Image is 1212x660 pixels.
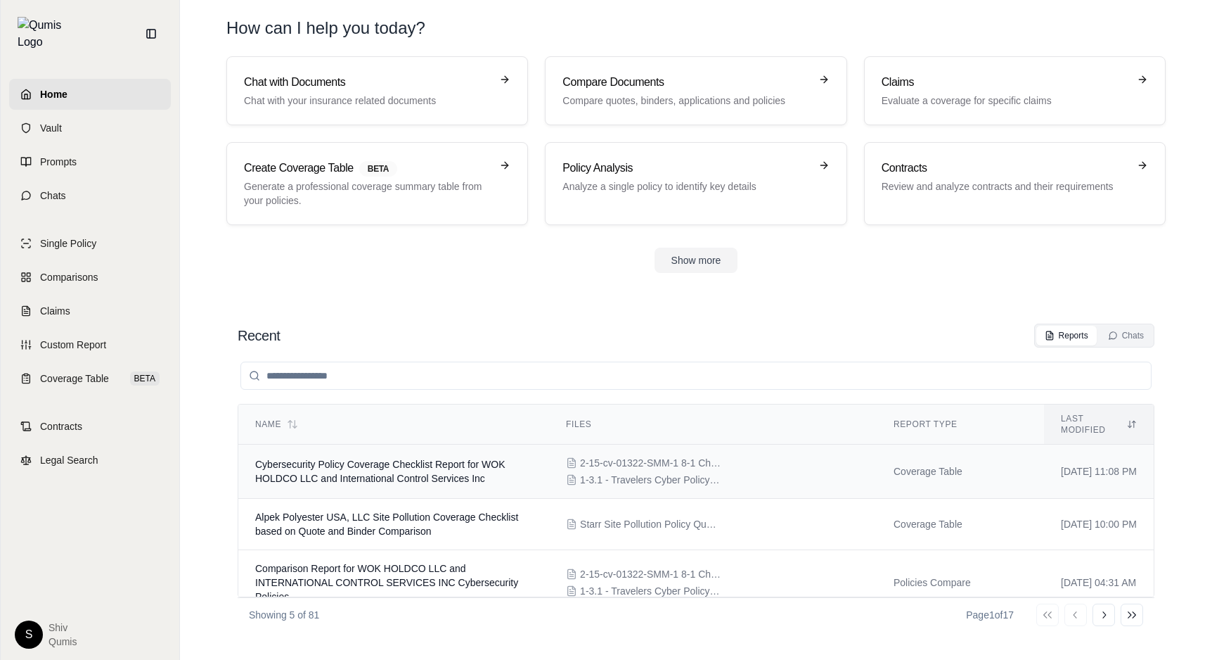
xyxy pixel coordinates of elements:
a: Home [9,79,171,110]
p: Compare quotes, binders, applications and policies [562,94,809,108]
p: Chat with your insurance related documents [244,94,491,108]
img: Qumis Logo [18,17,70,51]
td: [DATE] 04:31 AM [1044,550,1154,616]
div: Chats [1108,330,1144,341]
td: Coverage Table [877,445,1044,499]
div: Reports [1045,330,1088,341]
td: [DATE] 11:08 PM [1044,445,1154,499]
div: Last modified [1061,413,1137,436]
button: Show more [655,248,738,273]
span: BETA [359,161,397,177]
td: Policies Compare [877,550,1044,616]
span: Coverage Table [40,372,109,386]
a: Vault [9,113,171,144]
a: Policy AnalysisAnalyze a single policy to identify key details [545,142,846,225]
h3: Compare Documents [562,74,809,91]
h3: Claims [882,74,1128,91]
p: Evaluate a coverage for specific claims [882,94,1128,108]
button: Chats [1100,326,1152,345]
a: Custom Report [9,329,171,360]
span: Vault [40,121,62,135]
th: Report Type [877,405,1044,445]
a: ContractsReview and analyze contracts and their requirements [864,142,1166,225]
a: ClaimsEvaluate a coverage for specific claims [864,56,1166,125]
p: Generate a professional coverage summary table from your policies. [244,179,491,208]
span: Shiv [49,621,77,635]
a: Claims [9,296,171,326]
td: Coverage Table [877,499,1044,550]
span: Single Policy [40,236,96,250]
h3: Create Coverage Table [244,160,491,177]
span: 2-15-cv-01322-SMM-1 8-1 Chubb Cyber2.pdf [580,456,721,470]
span: Cybersecurity Policy Coverage Checklist Report for WOK HOLDCO LLC and International Control Servi... [255,459,505,484]
span: Prompts [40,155,77,169]
span: BETA [130,372,160,386]
h3: Chat with Documents [244,74,491,91]
a: Compare DocumentsCompare quotes, binders, applications and policies [545,56,846,125]
a: Coverage TableBETA [9,363,171,394]
span: Comparisons [40,270,98,284]
span: Alpek Polyester USA, LLC Site Pollution Coverage Checklist based on Quote and Binder Comparison [255,512,518,537]
a: Single Policy [9,228,171,259]
span: Legal Search [40,453,98,467]
span: Starr Site Pollution Policy Quote vs. Binder Comparison (V1).pdf [580,517,721,531]
span: 1-3.1 - Travelers Cyber Policy40.pdf [580,473,721,487]
span: Contracts [40,419,82,433]
p: Showing 5 of 81 [249,608,319,622]
a: Chat with DocumentsChat with your insurance related documents [226,56,528,125]
h2: Recent [238,326,280,345]
div: Page 1 of 17 [966,608,1014,622]
a: Create Coverage TableBETAGenerate a professional coverage summary table from your policies. [226,142,528,225]
h3: Contracts [882,160,1128,177]
div: Name [255,419,532,430]
h3: Policy Analysis [562,160,809,177]
div: S [15,621,43,649]
span: Qumis [49,635,77,649]
p: Review and analyze contracts and their requirements [882,179,1128,193]
button: Collapse sidebar [140,23,162,45]
p: Analyze a single policy to identify key details [562,179,809,193]
span: 1-3.1 - Travelers Cyber Policy40.pdf [580,584,721,598]
th: Files [549,405,877,445]
h1: How can I help you today? [226,17,1166,39]
a: Contracts [9,411,171,442]
button: Reports [1036,326,1097,345]
span: Home [40,87,67,101]
span: Claims [40,304,70,318]
span: Chats [40,189,66,203]
a: Prompts [9,146,171,177]
span: Custom Report [40,338,106,352]
td: [DATE] 10:00 PM [1044,499,1154,550]
span: 2-15-cv-01322-SMM-1 8-1 Chubb Cyber2.pdf [580,567,721,581]
a: Chats [9,180,171,211]
span: Comparison Report for WOK HOLDCO LLC and INTERNATIONAL CONTROL SERVICES INC Cybersecurity Policies [255,563,518,602]
a: Comparisons [9,262,171,293]
a: Legal Search [9,445,171,476]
